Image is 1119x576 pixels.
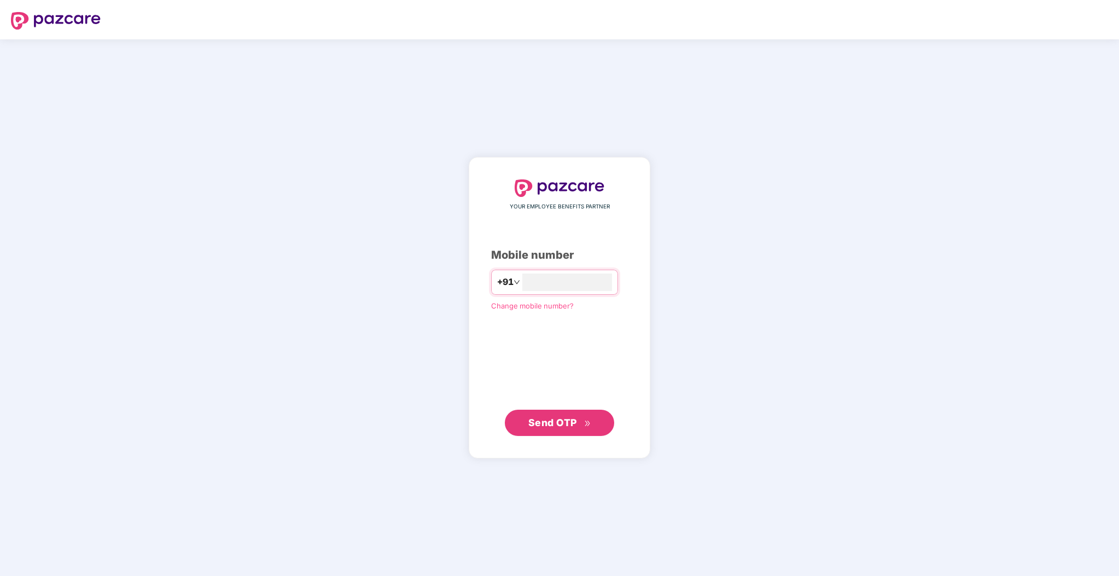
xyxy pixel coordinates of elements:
[11,12,101,30] img: logo
[528,417,577,428] span: Send OTP
[491,247,628,264] div: Mobile number
[497,275,514,289] span: +91
[584,420,591,427] span: double-right
[515,179,604,197] img: logo
[514,279,520,286] span: down
[510,202,610,211] span: YOUR EMPLOYEE BENEFITS PARTNER
[491,301,574,310] a: Change mobile number?
[505,410,614,436] button: Send OTPdouble-right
